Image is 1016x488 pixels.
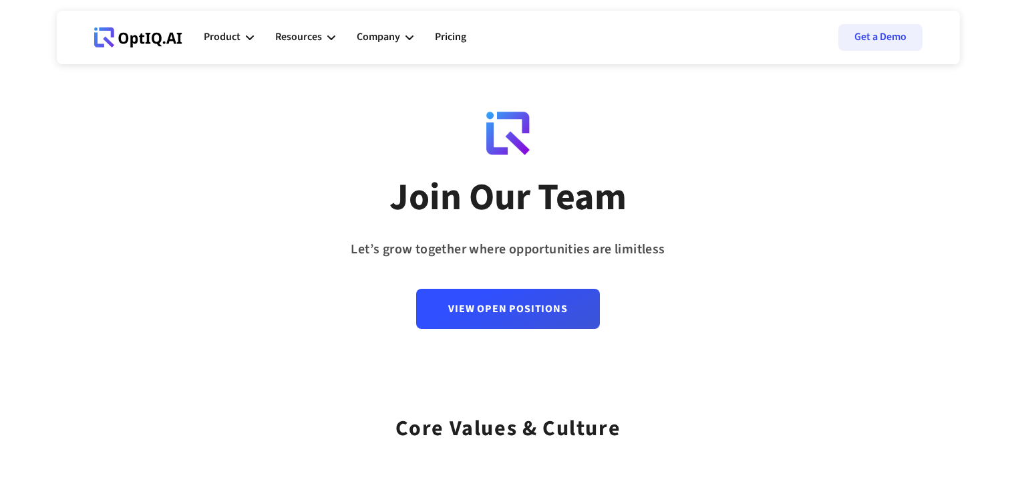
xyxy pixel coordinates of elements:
div: Company [357,17,413,57]
div: Product [204,28,240,46]
a: Get a Demo [838,24,922,51]
div: Resources [275,17,335,57]
a: Webflow Homepage [94,17,182,57]
div: Product [204,17,254,57]
a: Pricing [435,17,466,57]
div: Core values & Culture [395,398,621,446]
div: Let’s grow together where opportunities are limitless [351,237,665,262]
div: Resources [275,28,322,46]
a: View Open Positions [416,289,599,329]
div: Company [357,28,400,46]
div: Join Our Team [389,174,627,221]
